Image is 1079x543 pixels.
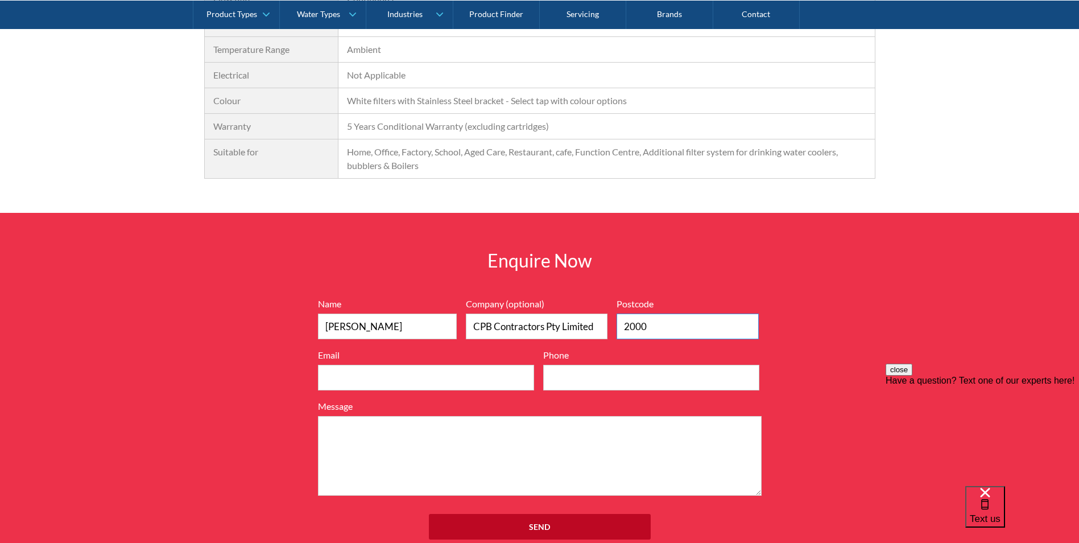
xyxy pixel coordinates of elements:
label: Name [318,297,457,311]
div: Electrical [213,68,330,82]
div: White filters with Stainless Steel bracket - Select tap with colour options [347,94,866,108]
div: 5 Years Conditional Warranty (excluding cartridges) [347,120,866,133]
iframe: podium webchat widget prompt [886,364,1079,500]
label: Company (optional) [466,297,608,311]
input: Send [429,514,651,540]
iframe: podium webchat widget bubble [965,486,1079,543]
div: Suitable for [213,145,330,159]
div: Industries [387,9,423,19]
div: Home, Office, Factory, School, Aged Care, Restaurant, cafe, Function Centre, Additional filter sy... [347,145,866,172]
label: Email [318,348,534,362]
div: Temperature Range [213,43,330,56]
label: Phone [543,348,759,362]
div: Ambient [347,43,866,56]
h2: Enquire Now [375,247,705,274]
div: Water Types [297,9,340,19]
div: Product Types [206,9,257,19]
div: Not Applicable [347,68,866,82]
label: Message [318,400,762,413]
label: Postcode [617,297,759,311]
div: Warranty [213,120,330,133]
div: Colour [213,94,330,108]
